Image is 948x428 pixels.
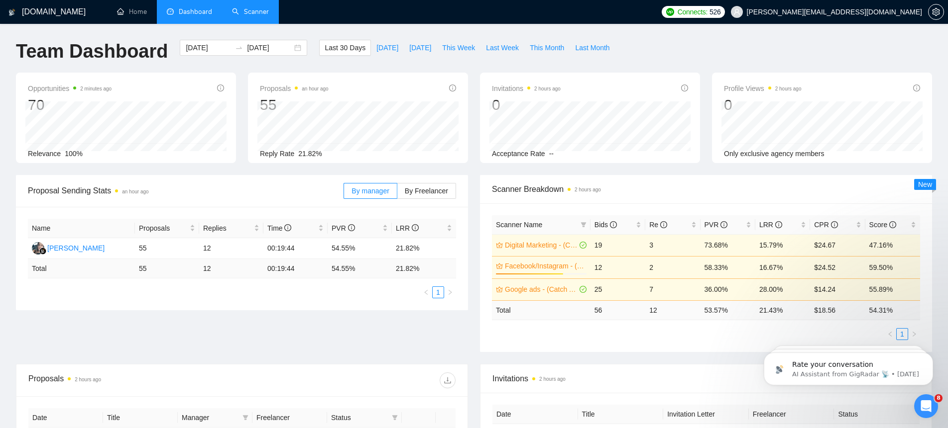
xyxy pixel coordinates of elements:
span: Connects: [678,6,708,17]
span: Invitations [492,83,561,94]
td: $24.67 [810,234,865,256]
td: 55.89% [865,278,920,300]
a: Digital Marketing - (Catch All - Training)-$100 hr. [505,240,578,251]
div: 70 [28,95,112,114]
button: [DATE] [371,40,404,56]
td: $ 18.56 [810,300,865,320]
th: Manager [178,408,252,428]
span: crown [496,262,503,269]
td: 12 [199,238,263,259]
td: 12 [591,256,645,278]
td: 16.67% [755,256,810,278]
span: Acceptance Rate [492,150,545,158]
td: $14.24 [810,278,865,300]
span: check-circle [580,242,587,249]
img: MC [32,242,44,255]
h1: Team Dashboard [16,40,168,63]
time: 2 hours ago [75,377,101,382]
span: PVR [332,224,355,232]
span: -- [549,150,554,158]
span: Reply Rate [260,150,294,158]
span: to [235,44,243,52]
td: 47.16% [865,234,920,256]
span: Proposal Sending Stats [28,184,344,197]
button: This Month [524,40,570,56]
span: filter [579,217,589,232]
span: Manager [182,412,238,423]
span: swap-right [235,44,243,52]
span: Last 30 Days [325,42,365,53]
th: Proposals [135,219,199,238]
time: 2 minutes ago [80,86,112,91]
td: 58.33% [701,256,755,278]
li: Previous Page [884,328,896,340]
span: Last Week [486,42,519,53]
button: left [420,286,432,298]
span: Dashboard [179,7,212,16]
a: homeHome [117,7,147,16]
span: info-circle [348,224,355,231]
span: LRR [396,224,419,232]
span: setting [929,8,944,16]
button: [DATE] [404,40,437,56]
div: 0 [724,95,802,114]
button: Last 30 Days [319,40,371,56]
span: Only exclusive agency members [724,150,825,158]
span: New [918,180,932,188]
th: Date [492,405,578,424]
span: Invitations [492,372,920,385]
button: right [908,328,920,340]
span: Relevance [28,150,61,158]
span: 100% [65,150,83,158]
time: an hour ago [302,86,328,91]
td: 56 [591,300,645,320]
div: 0 [492,95,561,114]
div: Proposals [28,372,242,388]
div: 55 [260,95,329,114]
td: 12 [645,300,700,320]
td: 36.00% [701,278,755,300]
td: 28.00% [755,278,810,300]
span: Replies [203,223,252,234]
td: 19 [591,234,645,256]
span: By manager [352,187,389,195]
a: 1 [433,287,444,298]
td: 2 [645,256,700,278]
span: info-circle [412,224,419,231]
time: 2 hours ago [775,86,802,91]
td: 21.82 % [392,259,456,278]
a: Google ads - (Catch All - Training) - $75 [505,284,578,295]
th: Freelancer [252,408,327,428]
td: 12 [199,259,263,278]
span: info-circle [913,85,920,91]
th: Title [578,405,664,424]
a: Facebook/Instagram - (Catch All - Training) [505,260,585,271]
iframe: Intercom notifications message [749,332,948,401]
th: Name [28,219,135,238]
span: By Freelancer [405,187,448,195]
div: [PERSON_NAME] [47,243,105,254]
span: filter [242,415,248,421]
td: 25 [591,278,645,300]
span: Score [869,221,896,229]
span: info-circle [720,221,727,228]
span: check-circle [580,286,587,293]
td: $24.52 [810,256,865,278]
button: Last Week [480,40,524,56]
button: setting [928,4,944,20]
span: Scanner Breakdown [492,183,920,195]
td: 73.68% [701,234,755,256]
button: right [444,286,456,298]
button: left [884,328,896,340]
button: Last Month [570,40,615,56]
td: 59.50% [865,256,920,278]
td: Total [28,259,135,278]
span: [DATE] [409,42,431,53]
input: Start date [186,42,231,53]
span: filter [240,410,250,425]
span: info-circle [831,221,838,228]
